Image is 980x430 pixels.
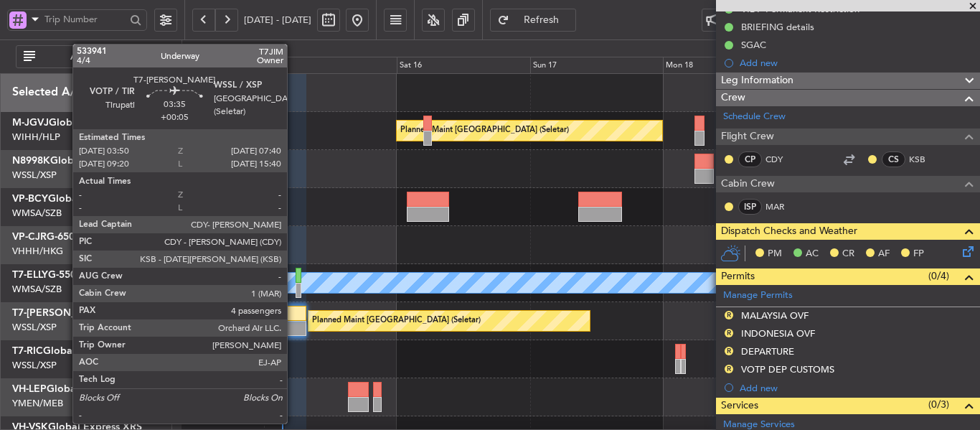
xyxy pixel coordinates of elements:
[12,321,57,334] a: WSSL/XSP
[12,194,106,204] a: VP-BCYGlobal 5000
[723,110,786,124] a: Schedule Crew
[530,57,663,74] div: Sun 17
[12,270,48,280] span: T7-ELLY
[909,153,941,166] a: KSB
[882,151,905,167] div: CS
[12,308,110,318] span: T7-[PERSON_NAME]
[12,270,76,280] a: T7-ELLYG-550
[721,223,857,240] span: Dispatch Checks and Weather
[400,120,569,141] div: Planned Maint [GEOGRAPHIC_DATA] (Seletar)
[842,247,854,261] span: CR
[184,42,209,55] div: [DATE]
[490,9,576,32] button: Refresh
[12,232,75,242] a: VP-CJRG-650
[244,14,311,27] span: [DATE] - [DATE]
[741,39,766,51] div: SGAC
[12,283,62,296] a: WMSA/SZB
[725,311,733,319] button: R
[740,57,973,69] div: Add new
[12,207,62,220] a: WMSA/SZB
[38,52,151,62] span: All Aircraft
[721,176,775,192] span: Cabin Crew
[12,397,63,410] a: YMEN/MEB
[928,397,949,412] span: (0/3)
[765,200,798,213] a: MAR
[12,156,50,166] span: N8998K
[721,128,774,145] span: Flight Crew
[12,131,60,144] a: WIHH/HLP
[725,347,733,355] button: R
[723,289,793,303] a: Manage Permits
[12,346,43,356] span: T7-RIC
[512,15,571,25] span: Refresh
[721,73,793,89] span: Leg Information
[397,57,529,74] div: Sat 16
[663,57,796,74] div: Mon 18
[721,398,758,414] span: Services
[741,363,834,375] div: VOTP DEP CUSTOMS
[12,346,101,356] a: T7-RICGlobal 6000
[741,345,794,357] div: DEPARTURE
[721,268,755,285] span: Permits
[725,329,733,337] button: R
[12,232,47,242] span: VP-CJR
[878,247,890,261] span: AF
[741,309,809,322] div: MALAYSIA OVF
[12,384,47,394] span: VH-LEP
[741,21,814,33] div: BRIEFING details
[12,308,168,318] a: T7-[PERSON_NAME]Global 7500
[12,384,105,394] a: VH-LEPGlobal 6000
[738,151,762,167] div: CP
[131,57,264,74] div: Thu 14
[12,359,57,372] a: WSSL/XSP
[264,57,397,74] div: Fri 15
[740,382,973,394] div: Add new
[806,247,819,261] span: AC
[928,268,949,284] span: (0/4)
[768,247,782,261] span: PM
[44,9,126,30] input: Trip Number
[12,245,63,258] a: VHHH/HKG
[913,247,924,261] span: FP
[725,365,733,373] button: R
[12,118,107,128] a: M-JGVJGlobal 5000
[12,156,108,166] a: N8998KGlobal 6000
[16,45,156,68] button: All Aircraft
[12,118,49,128] span: M-JGVJ
[738,199,762,215] div: ISP
[741,327,815,340] div: INDONESIA OVF
[312,310,481,332] div: Planned Maint [GEOGRAPHIC_DATA] (Seletar)
[721,90,745,106] span: Crew
[12,169,57,182] a: WSSL/XSP
[12,194,48,204] span: VP-BCY
[765,153,798,166] a: CDY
